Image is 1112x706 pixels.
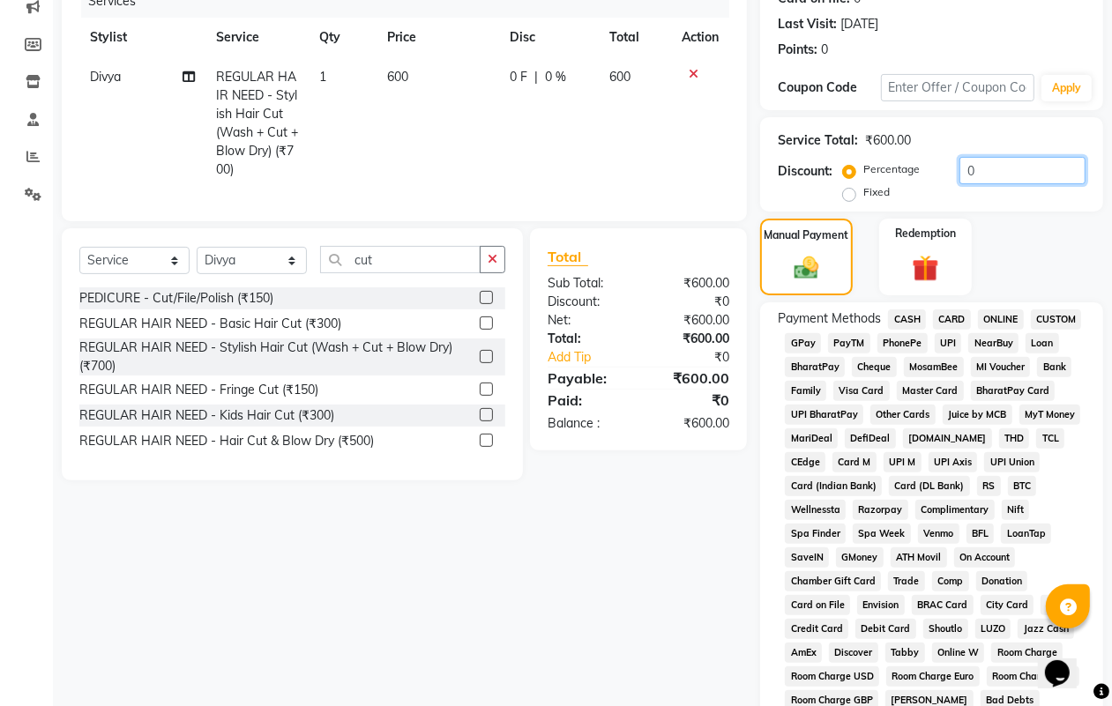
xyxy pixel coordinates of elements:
[545,68,566,86] span: 0 %
[387,69,408,85] span: 600
[904,252,946,285] img: _gift.svg
[671,18,729,57] th: Action
[1036,428,1064,449] span: TCL
[548,248,588,266] span: Total
[836,547,884,568] span: GMoney
[638,311,743,330] div: ₹600.00
[534,348,656,367] a: Add Tip
[90,69,121,85] span: Divya
[785,357,845,377] span: BharatPay
[933,309,971,330] span: CARD
[915,500,995,520] span: Complimentary
[897,381,964,401] span: Master Card
[932,643,985,663] span: Online W
[785,405,863,425] span: UPI BharatPay
[932,571,969,591] span: Comp
[903,428,992,449] span: [DOMAIN_NAME]
[889,476,970,496] span: Card (DL Bank)
[785,524,846,544] span: Spa Finder
[1008,476,1037,496] span: BTC
[534,390,638,411] div: Paid:
[534,414,638,433] div: Balance :
[79,315,341,333] div: REGULAR HAIR NEED - Basic Hair Cut (₹300)
[857,595,905,615] span: Envision
[832,452,877,472] span: Card M
[885,643,925,663] span: Tabby
[877,333,928,353] span: PhonePe
[638,368,743,389] div: ₹600.00
[984,452,1040,472] span: UPI Union
[638,390,743,411] div: ₹0
[785,500,846,520] span: Wellnessta
[534,368,638,389] div: Payable:
[638,293,743,311] div: ₹0
[904,357,964,377] span: MosamBee
[656,348,743,367] div: ₹0
[888,309,926,330] span: CASH
[785,452,825,472] span: CEdge
[785,428,838,449] span: MariDeal
[638,414,743,433] div: ₹600.00
[1001,524,1051,544] span: LoanTap
[828,333,870,353] span: PayTM
[912,595,974,615] span: BRAC Card
[943,405,1012,425] span: Juice by MCB
[319,69,326,85] span: 1
[534,274,638,293] div: Sub Total:
[638,330,743,348] div: ₹600.00
[377,18,499,57] th: Price
[205,18,309,57] th: Service
[79,406,334,425] div: REGULAR HAIR NEED - Kids Hair Cut (₹300)
[978,309,1024,330] span: ONLINE
[534,293,638,311] div: Discount:
[785,571,881,591] span: Chamber Gift Card
[609,69,631,85] span: 600
[785,476,882,496] span: Card (Indian Bank)
[778,309,881,328] span: Payment Methods
[863,184,890,200] label: Fixed
[987,666,1079,687] span: Room Charge EGP
[852,357,897,377] span: Cheque
[79,381,318,399] div: REGULAR HAIR NEED - Fringe Cut (₹150)
[638,274,743,293] div: ₹600.00
[1018,619,1074,639] span: Jazz Cash
[785,333,821,353] span: GPay
[778,131,858,150] div: Service Total:
[778,15,837,33] div: Last Visit:
[778,78,880,97] div: Coupon Code
[1002,500,1030,520] span: Nift
[79,18,205,57] th: Stylist
[863,161,920,177] label: Percentage
[216,69,298,177] span: REGULAR HAIR NEED - Stylish Hair Cut (Wash + Cut + Blow Dry) (₹700)
[534,311,638,330] div: Net:
[853,500,908,520] span: Razorpay
[79,338,473,375] div: REGULAR HAIR NEED - Stylish Hair Cut (Wash + Cut + Blow Dry) (₹700)
[895,226,956,242] label: Redemption
[1041,75,1092,101] button: Apply
[884,452,922,472] span: UPI M
[821,41,828,59] div: 0
[999,428,1030,449] span: THD
[778,41,817,59] div: Points:
[918,524,959,544] span: Venmo
[765,227,849,243] label: Manual Payment
[845,428,896,449] span: DefiDeal
[935,333,962,353] span: UPI
[929,452,978,472] span: UPI Axis
[923,619,968,639] span: Shoutlo
[79,432,374,450] div: REGULAR HAIR NEED - Hair Cut & Blow Dry (₹500)
[886,666,980,687] span: Room Charge Euro
[954,547,1016,568] span: On Account
[1026,333,1059,353] span: Loan
[499,18,599,57] th: Disc
[320,246,481,273] input: Search or Scan
[870,405,936,425] span: Other Cards
[853,524,911,544] span: Spa Week
[534,68,538,86] span: |
[833,381,890,401] span: Visa Card
[1041,595,1080,615] span: bKash
[785,666,879,687] span: Room Charge USD
[888,571,925,591] span: Trade
[79,289,273,308] div: PEDICURE - Cut/File/Polish (₹150)
[971,357,1031,377] span: MI Voucher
